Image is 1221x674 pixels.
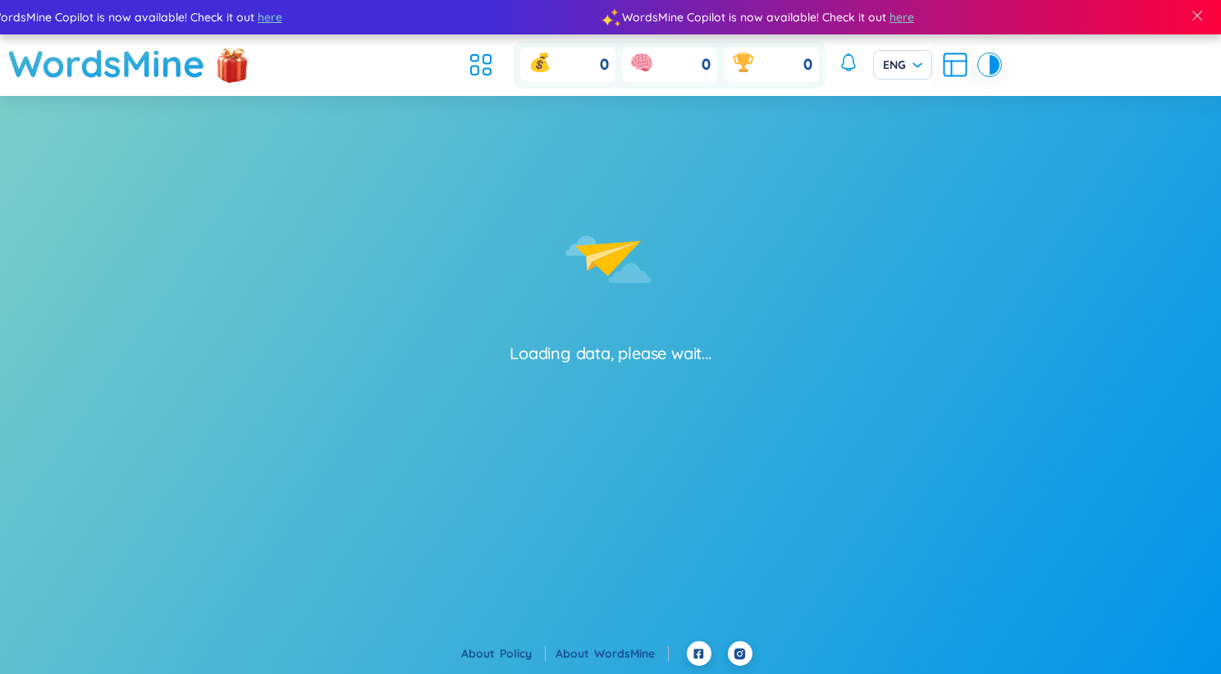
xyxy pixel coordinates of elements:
[500,646,546,661] a: Policy
[883,57,922,73] span: ENG
[702,55,711,75] span: 0
[258,8,282,26] span: here
[216,39,249,89] img: flashSalesIcon.a7f4f837.png
[556,644,669,663] div: About
[803,55,812,75] span: 0
[461,644,546,663] div: About
[8,34,205,93] a: WordsMine
[594,646,669,661] a: WordsMine
[889,8,914,26] span: here
[600,55,609,75] span: 0
[510,342,711,365] div: Loading data, please wait...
